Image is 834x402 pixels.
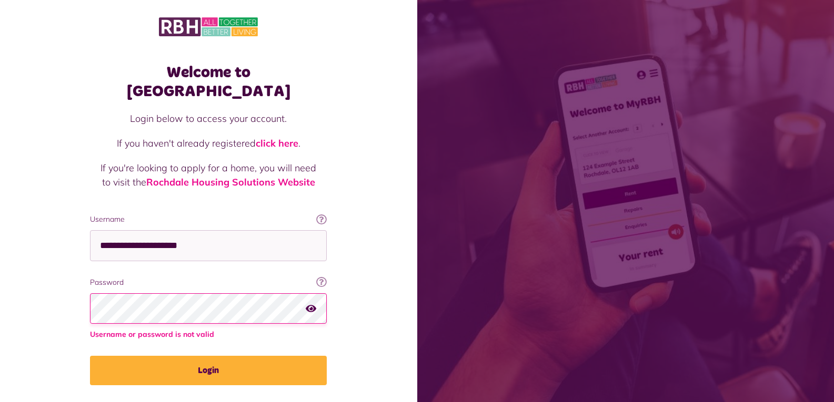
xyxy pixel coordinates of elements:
a: Rochdale Housing Solutions Website [146,176,315,188]
label: Password [90,277,327,288]
label: Username [90,214,327,225]
p: Login below to access your account. [101,111,316,126]
a: click here [256,137,298,149]
h1: Welcome to [GEOGRAPHIC_DATA] [90,63,327,101]
p: If you haven't already registered . [101,136,316,150]
img: MyRBH [159,16,258,38]
button: Login [90,356,327,385]
span: Username or password is not valid [90,329,327,340]
p: If you're looking to apply for a home, you will need to visit the [101,161,316,189]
